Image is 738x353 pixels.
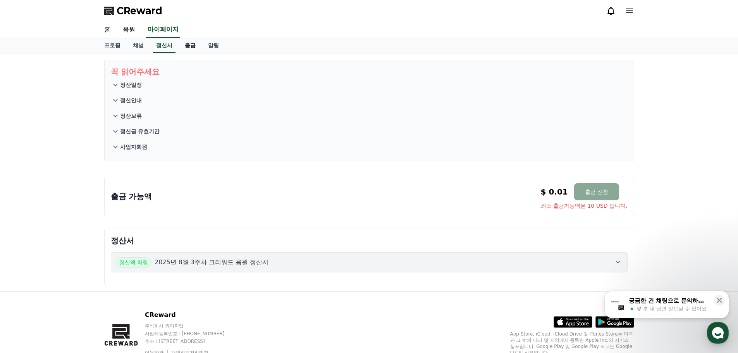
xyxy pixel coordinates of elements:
[111,108,628,124] button: 정산보류
[111,191,152,202] p: 출금 가능액
[117,22,141,38] a: 음원
[120,81,142,89] p: 정산일정
[120,112,142,120] p: 정산보류
[541,202,628,210] span: 최소 출금가능액은 10 USD 입니다.
[145,310,239,320] p: CReward
[145,323,239,329] p: 주식회사 와이피랩
[127,38,150,53] a: 채널
[24,257,29,263] span: 홈
[51,246,100,265] a: 대화
[179,38,202,53] a: 출금
[98,22,117,38] a: 홈
[120,96,142,104] p: 정산안내
[71,258,80,264] span: 대화
[202,38,225,53] a: 알림
[111,139,628,155] button: 사업자회원
[116,257,151,267] span: 정산액 확정
[111,124,628,139] button: 정산금 유효기간
[104,5,162,17] a: CReward
[100,246,149,265] a: 설정
[574,183,619,200] button: 출금 신청
[111,77,628,93] button: 정산일정
[111,235,628,246] p: 정산서
[146,22,180,38] a: 마이페이지
[120,127,160,135] p: 정산금 유효기간
[120,257,129,263] span: 설정
[111,93,628,108] button: 정산안내
[117,5,162,17] span: CReward
[111,66,628,77] p: 꼭 읽어주세요
[2,246,51,265] a: 홈
[153,38,175,53] a: 정산서
[145,331,239,337] p: 사업자등록번호 : [PHONE_NUMBER]
[98,38,127,53] a: 프로필
[541,186,568,197] p: $ 0.01
[120,143,147,151] p: 사업자회원
[111,252,628,272] button: 정산액 확정 2025년 8월 3주차 크리워드 음원 정산서
[145,338,239,344] p: 주소 : [STREET_ADDRESS]
[155,258,269,267] p: 2025년 8월 3주차 크리워드 음원 정산서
